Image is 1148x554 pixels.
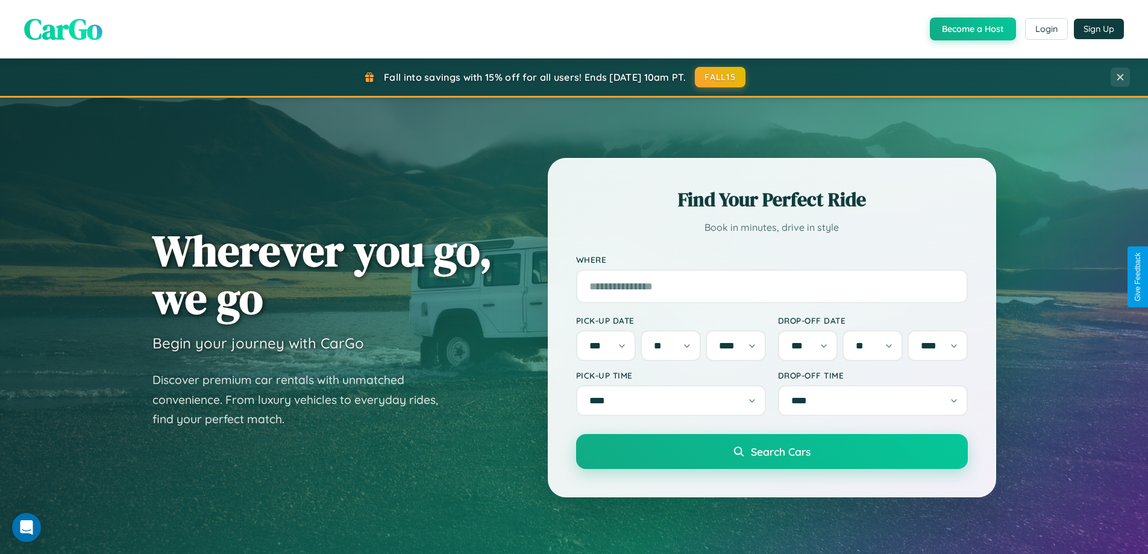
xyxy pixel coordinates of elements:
span: Search Cars [751,445,811,458]
p: Discover premium car rentals with unmatched convenience. From luxury vehicles to everyday rides, ... [152,370,454,429]
label: Pick-up Date [576,315,766,326]
p: Book in minutes, drive in style [576,219,968,236]
label: Where [576,254,968,265]
button: Become a Host [930,17,1016,40]
label: Drop-off Date [778,315,968,326]
button: Search Cars [576,434,968,469]
h1: Wherever you go, we go [152,227,492,322]
span: CarGo [24,9,102,49]
button: Login [1025,18,1068,40]
button: Sign Up [1074,19,1124,39]
div: Open Intercom Messenger [12,513,41,542]
label: Drop-off Time [778,370,968,380]
h3: Begin your journey with CarGo [152,334,364,352]
button: FALL15 [695,67,745,87]
span: Fall into savings with 15% off for all users! Ends [DATE] 10am PT. [384,71,686,83]
h2: Find Your Perfect Ride [576,186,968,213]
label: Pick-up Time [576,370,766,380]
div: Give Feedback [1134,253,1142,301]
